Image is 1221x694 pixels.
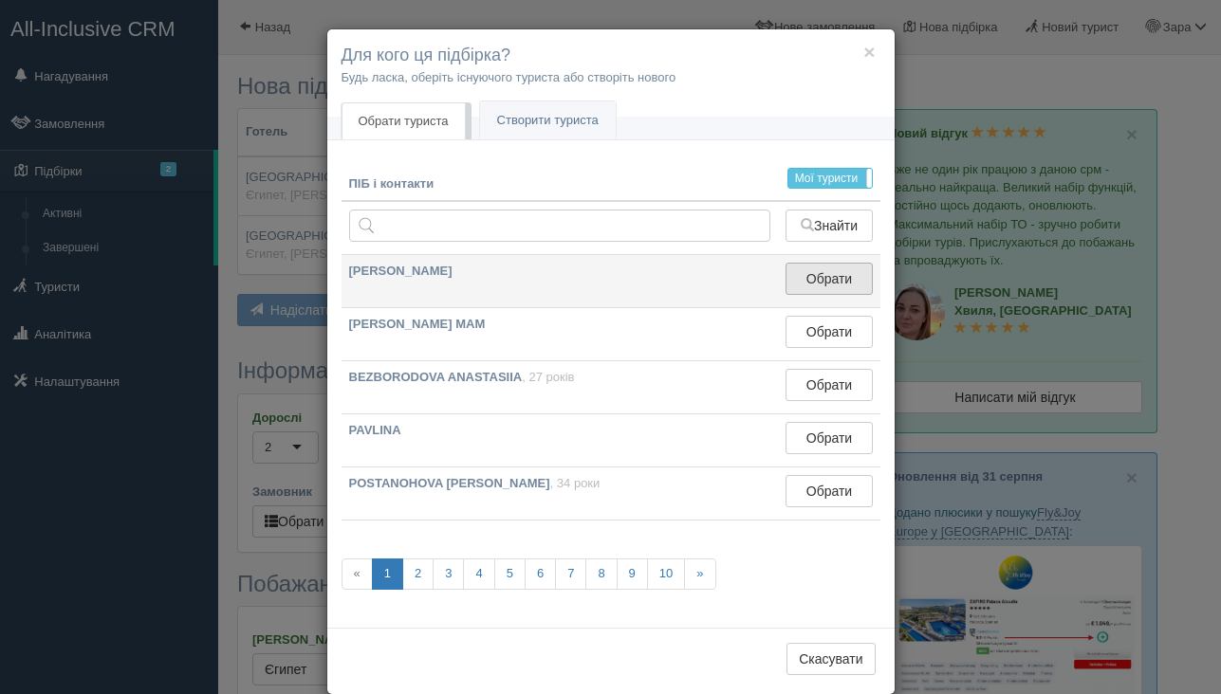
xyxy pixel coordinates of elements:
[786,369,872,401] button: Обрати
[349,264,453,278] b: [PERSON_NAME]
[786,475,872,507] button: Обрати
[647,558,685,590] a: 10
[349,317,486,331] b: [PERSON_NAME] MAM
[342,168,779,202] th: ПІБ і контакти
[684,558,715,590] a: »
[788,169,872,188] label: Мої туристи
[342,68,880,86] p: Будь ласка, оберіть існуючого туриста або створіть нового
[349,210,771,242] input: Пошук за ПІБ, паспортом або контактами
[480,101,616,140] a: Створити туриста
[349,423,401,437] b: PAVLINA
[433,558,464,590] a: 3
[786,316,872,348] button: Обрати
[463,558,494,590] a: 4
[372,558,403,590] a: 1
[555,558,586,590] a: 7
[617,558,648,590] a: 9
[585,558,617,590] a: 8
[786,210,872,242] button: Знайти
[786,643,875,675] button: Скасувати
[342,102,466,140] a: Обрати туриста
[402,558,434,590] a: 2
[522,370,574,384] span: , 27 років
[786,422,872,454] button: Обрати
[786,263,872,295] button: Обрати
[863,42,875,62] button: ×
[494,558,526,590] a: 5
[525,558,556,590] a: 6
[349,370,523,384] b: BEZBORODOVA ANASTASIIA
[349,476,550,490] b: POSTANOHOVA [PERSON_NAME]
[342,44,880,68] h4: Для кого ця підбірка?
[342,558,373,590] span: «
[550,476,601,490] span: , 34 роки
